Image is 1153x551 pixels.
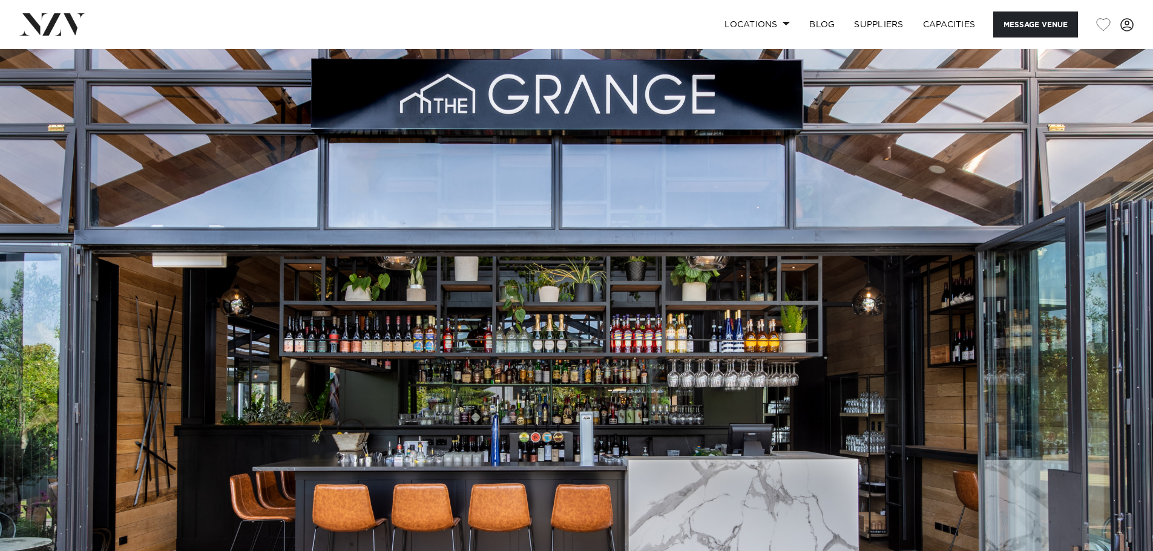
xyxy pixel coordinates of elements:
a: BLOG [800,11,844,37]
button: Message Venue [993,11,1078,37]
a: Locations [715,11,800,37]
img: nzv-logo.png [19,13,85,35]
a: SUPPLIERS [844,11,913,37]
a: Capacities [913,11,985,37]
